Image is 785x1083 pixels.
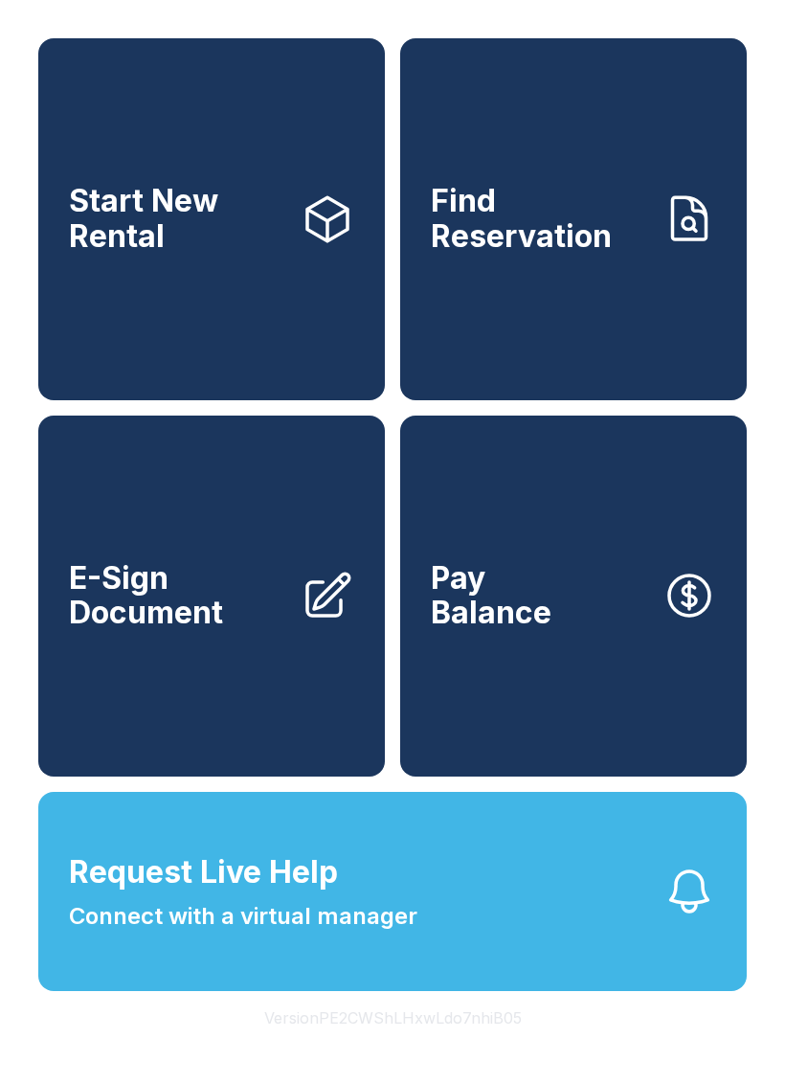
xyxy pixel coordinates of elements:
span: Request Live Help [69,849,338,895]
span: Pay Balance [431,561,551,631]
span: E-Sign Document [69,561,285,631]
a: Find Reservation [400,38,747,400]
button: Request Live HelpConnect with a virtual manager [38,792,747,991]
span: Start New Rental [69,184,285,254]
a: Start New Rental [38,38,385,400]
a: PayBalance [400,416,747,778]
span: Find Reservation [431,184,647,254]
span: Connect with a virtual manager [69,899,417,934]
button: VersionPE2CWShLHxwLdo7nhiB05 [249,991,537,1045]
a: E-Sign Document [38,416,385,778]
